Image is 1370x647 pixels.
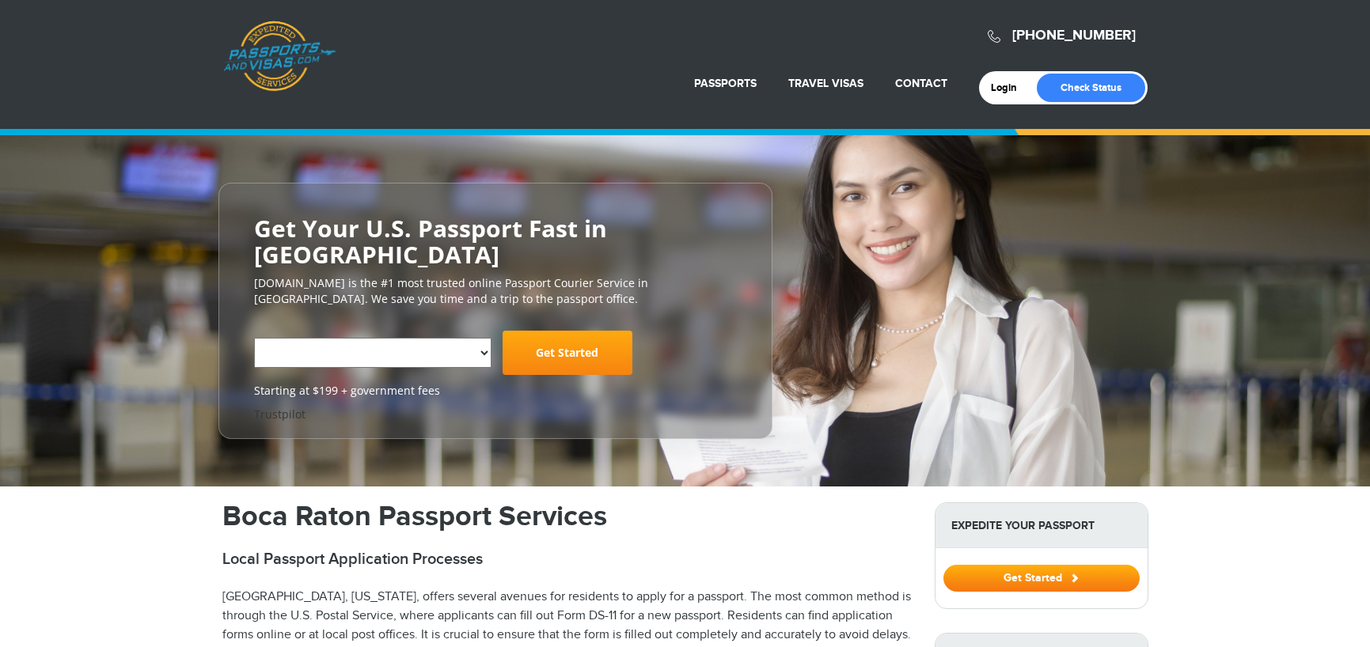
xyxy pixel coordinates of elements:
h2: Local Passport Application Processes [222,550,911,569]
strong: Expedite Your Passport [935,503,1148,548]
a: Check Status [1037,74,1145,102]
h2: Get Your U.S. Passport Fast in [GEOGRAPHIC_DATA] [254,215,737,267]
h1: Boca Raton Passport Services [222,502,911,531]
a: Trustpilot [254,407,305,422]
a: Get Started [943,571,1140,584]
a: Get Started [503,331,632,375]
span: Starting at $199 + government fees [254,383,737,399]
button: Get Started [943,565,1140,592]
a: [PHONE_NUMBER] [1012,27,1136,44]
a: Contact [895,77,947,90]
p: [DOMAIN_NAME] is the #1 most trusted online Passport Courier Service in [GEOGRAPHIC_DATA]. We sav... [254,275,737,307]
a: Passports & [DOMAIN_NAME] [223,21,336,92]
a: Login [991,81,1028,94]
a: Passports [694,77,757,90]
a: Travel Visas [788,77,863,90]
